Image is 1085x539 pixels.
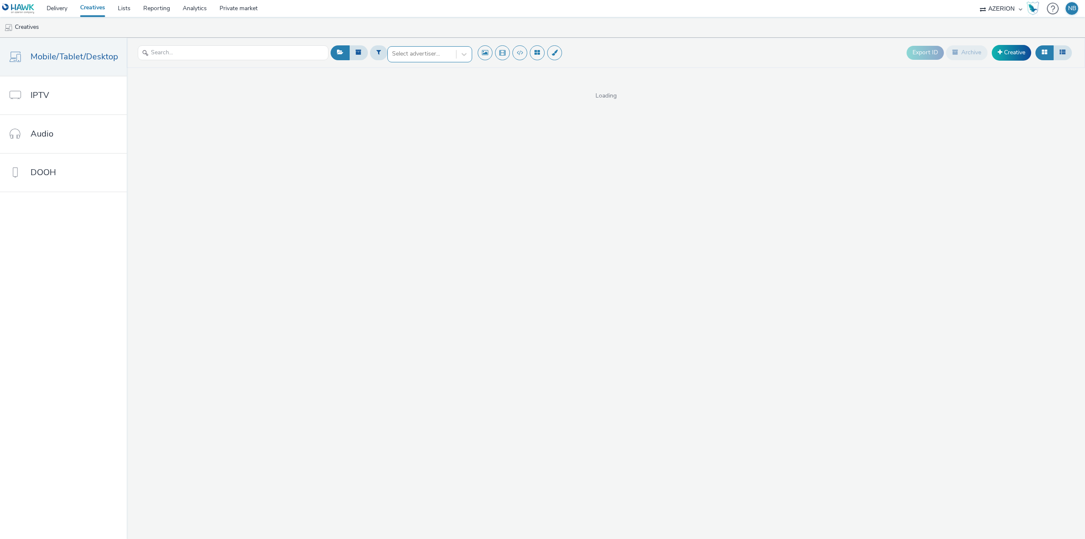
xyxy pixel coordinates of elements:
span: IPTV [31,89,49,101]
img: mobile [4,23,13,32]
input: Search... [138,45,328,60]
button: Export ID [907,46,944,59]
span: DOOH [31,166,56,179]
img: undefined Logo [2,3,35,14]
button: Table [1053,45,1072,60]
img: Hawk Academy [1027,2,1039,15]
button: Archive [946,45,988,60]
div: NB [1068,2,1076,15]
span: Loading [127,92,1085,100]
span: Audio [31,128,53,140]
a: Hawk Academy [1027,2,1043,15]
a: Creative [992,45,1031,60]
button: Grid [1035,45,1054,60]
span: Mobile/Tablet/Desktop [31,50,118,63]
